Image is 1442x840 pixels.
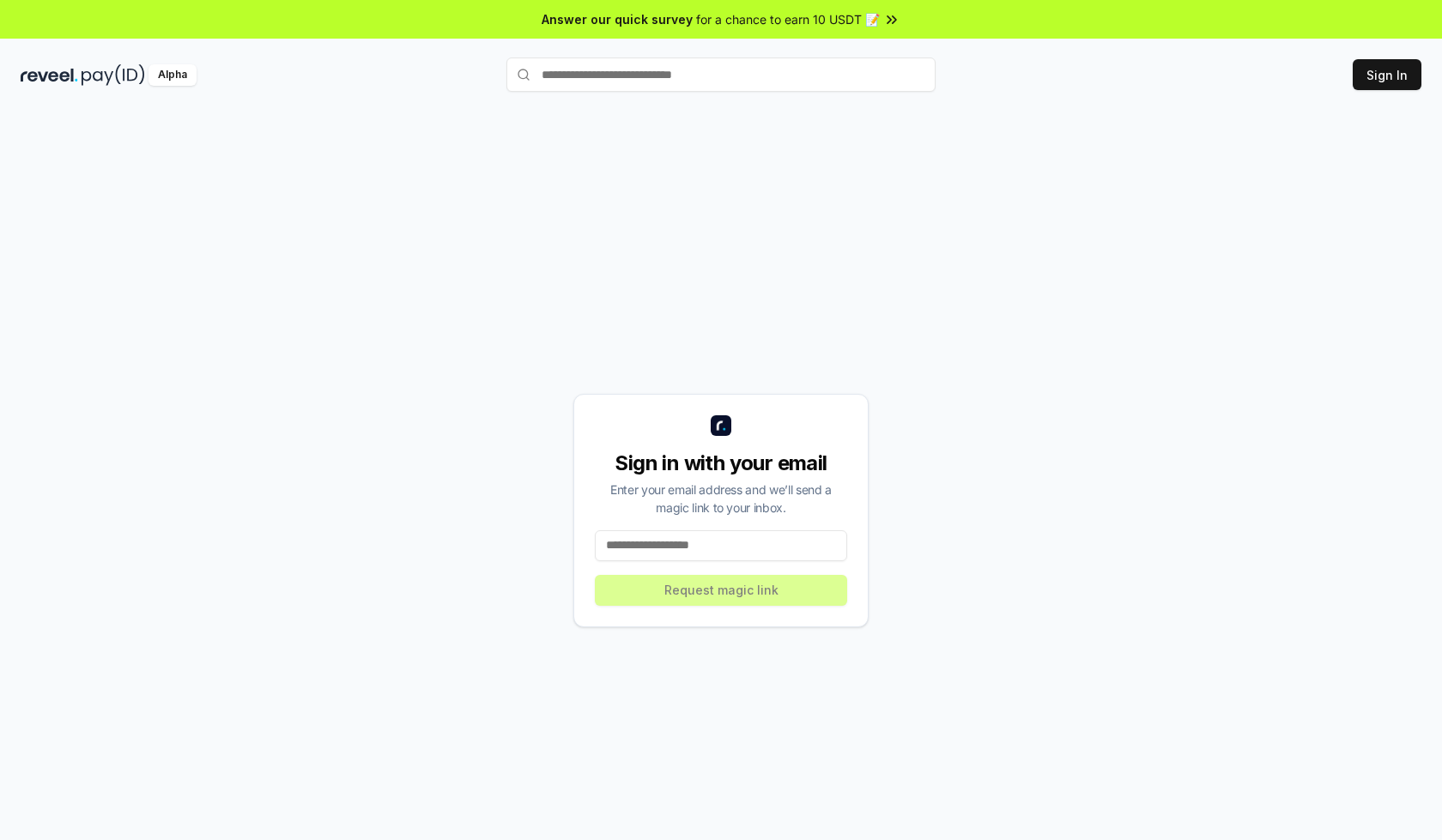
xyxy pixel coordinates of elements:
[148,64,197,86] div: Alpha
[21,64,78,86] img: reveel_dark
[1353,59,1421,90] button: Sign In
[711,415,731,436] img: logo_small
[696,10,880,28] span: for a chance to earn 10 USDT 📝
[595,480,847,517] div: Enter your email address and we’ll send a magic link to your inbox.
[82,64,145,86] img: pay_id
[595,450,847,477] div: Sign in with your email
[542,10,693,28] span: Answer our quick survey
